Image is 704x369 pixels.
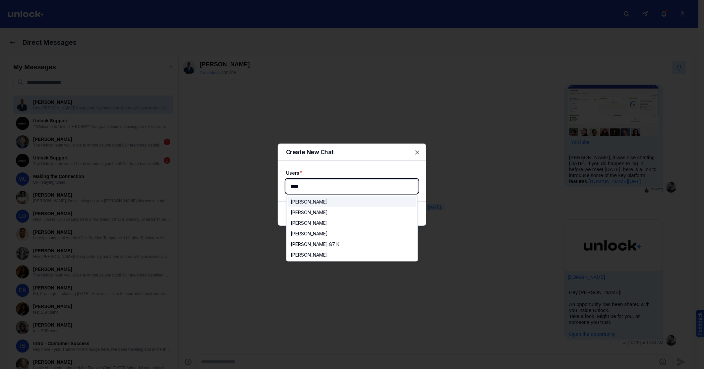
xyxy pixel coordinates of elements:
div: [PERSON_NAME] [291,220,328,226]
div: [PERSON_NAME] [291,199,328,205]
div: [PERSON_NAME] [291,209,328,216]
div: [PERSON_NAME] [291,252,328,258]
div: Suggestions [286,195,418,262]
div: [PERSON_NAME] [291,230,328,237]
div: [PERSON_NAME] 87 K [291,241,339,248]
